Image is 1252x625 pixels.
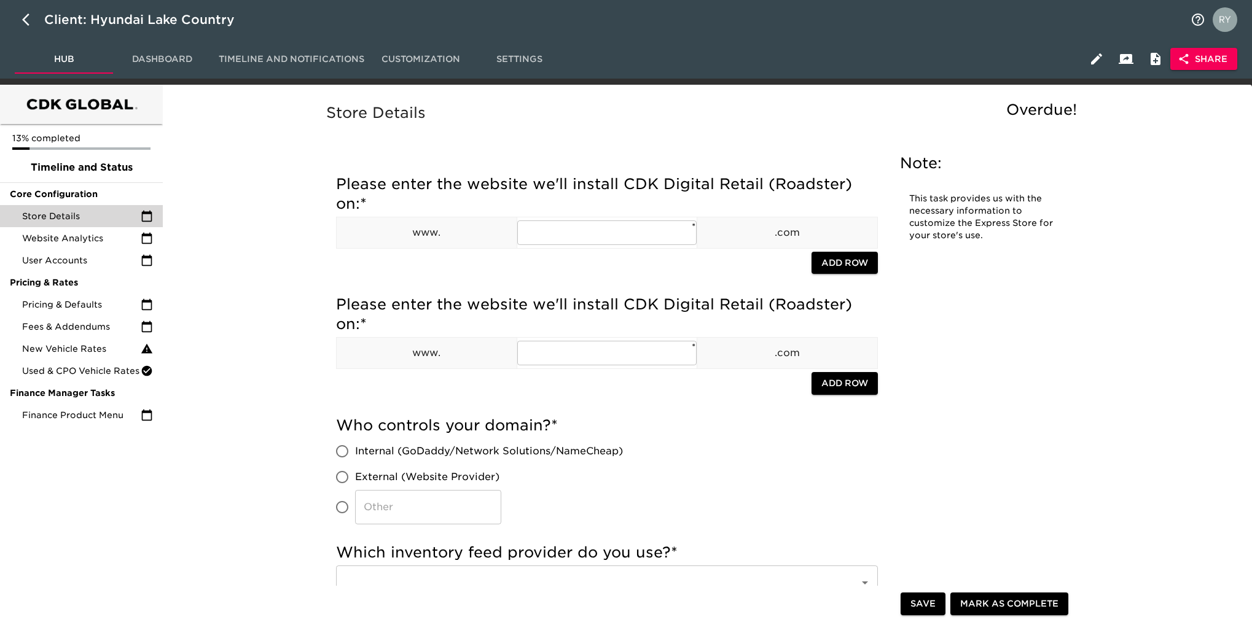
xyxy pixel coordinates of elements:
h5: Note: [900,153,1066,173]
img: Profile [1213,7,1237,32]
span: Finance Product Menu [22,409,141,421]
span: New Vehicle Rates [22,343,141,355]
span: Add Row [821,376,868,391]
button: Open [856,574,874,591]
span: Customization [379,52,463,67]
span: Mark as Complete [960,597,1058,612]
button: Share [1170,48,1237,71]
p: www. [337,346,517,360]
span: Pricing & Rates [10,276,153,289]
p: .com [697,346,877,360]
span: Hub [22,52,106,67]
h5: Please enter the website we'll install CDK Digital Retail (Roadster) on: [336,295,878,334]
span: Fees & Addendums [22,320,141,333]
h5: Store Details [326,103,1083,123]
button: notifications [1183,5,1213,34]
button: Client View [1111,44,1141,74]
span: Save [910,597,936,612]
h5: Please enter the website we'll install CDK Digital Retail (Roadster) on: [336,174,878,214]
button: Edit Hub [1082,44,1111,74]
span: Timeline and Notifications [219,52,364,67]
span: Website Analytics [22,232,141,244]
p: This task provides us with the necessary information to customize the Express Store for your stor... [909,193,1057,242]
span: Finance Manager Tasks [10,387,153,399]
input: Other [355,490,501,524]
span: User Accounts [22,254,141,266]
span: Pricing & Defaults [22,298,141,311]
p: .com [697,225,877,240]
span: Timeline and Status [10,160,153,175]
h5: Which inventory feed provider do you use? [336,543,878,562]
button: Internal Notes and Comments [1141,44,1170,74]
button: Add Row [812,372,878,395]
span: Settings [477,52,561,67]
span: Internal (GoDaddy/Network Solutions/NameCheap) [355,444,623,459]
span: Dashboard [120,52,204,67]
span: Core Configuration [10,188,153,200]
span: Share [1180,52,1227,67]
div: Client: Hyundai Lake Country [44,10,252,29]
button: Mark as Complete [950,593,1068,616]
p: www. [337,225,517,240]
p: 13% completed [12,132,151,144]
span: Used & CPO Vehicle Rates [22,365,141,377]
span: Overdue! [1006,101,1077,118]
button: Add Row [812,252,878,274]
button: Save [901,593,945,616]
span: Store Details [22,210,141,222]
span: Add Row [821,255,868,271]
h5: Who controls your domain? [336,416,878,435]
span: External (Website Provider) [355,470,499,484]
